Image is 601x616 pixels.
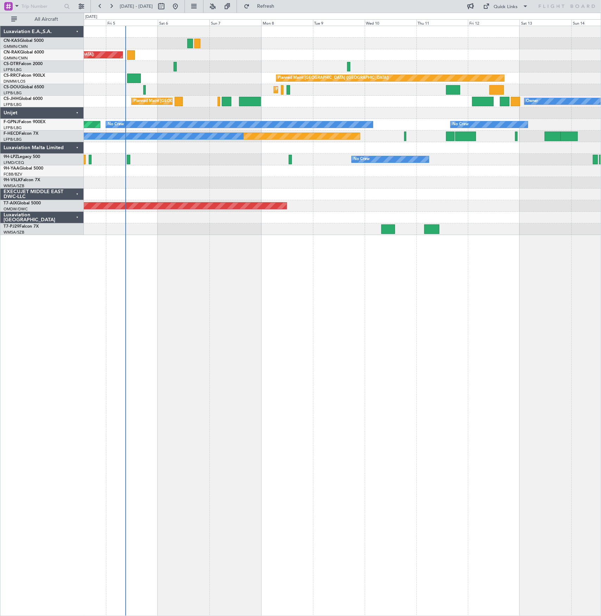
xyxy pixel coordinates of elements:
[4,120,19,124] span: F-GPNJ
[4,132,38,136] a: F-HECDFalcon 7X
[4,120,45,124] a: F-GPNJFalcon 900EX
[4,50,20,55] span: CN-RAK
[278,73,389,83] div: Planned Maint [GEOGRAPHIC_DATA] ([GEOGRAPHIC_DATA])
[120,3,153,9] span: [DATE] - [DATE]
[158,19,209,26] div: Sat 6
[4,178,40,182] a: 9H-VSLKFalcon 7X
[4,79,25,84] a: DNMM/LOS
[209,19,261,26] div: Sun 7
[4,166,43,171] a: 9H-YAAGlobal 5000
[4,155,40,159] a: 9H-LPZLegacy 500
[4,166,19,171] span: 9H-YAA
[4,85,20,89] span: CS-DOU
[108,119,124,130] div: No Crew
[4,183,24,189] a: WMSA/SZB
[313,19,365,26] div: Tue 9
[276,84,387,95] div: Planned Maint [GEOGRAPHIC_DATA] ([GEOGRAPHIC_DATA])
[4,207,28,212] a: OMDW/DWC
[4,67,22,72] a: LFPB/LBG
[4,201,17,205] span: T7-AIX
[468,19,520,26] div: Fri 12
[4,178,21,182] span: 9H-VSLK
[133,96,244,107] div: Planned Maint [GEOGRAPHIC_DATA] ([GEOGRAPHIC_DATA])
[4,85,44,89] a: CS-DOUGlobal 6500
[4,56,28,61] a: GMMN/CMN
[240,1,283,12] button: Refresh
[4,74,45,78] a: CS-RRCFalcon 900LX
[4,50,44,55] a: CN-RAKGlobal 6000
[4,224,19,229] span: T7-PJ29
[4,97,19,101] span: CS-JHH
[365,19,417,26] div: Wed 10
[4,90,22,96] a: LFPB/LBG
[4,137,22,142] a: LFPB/LBG
[526,96,538,107] div: Owner
[18,17,74,22] span: All Aircraft
[4,97,43,101] a: CS-JHHGlobal 6000
[4,44,28,49] a: GMMN/CMN
[4,155,18,159] span: 9H-LPZ
[4,160,24,165] a: LFMD/CEQ
[4,39,20,43] span: CN-KAS
[4,62,19,66] span: CS-DTR
[4,201,41,205] a: T7-AIXGlobal 5000
[452,119,469,130] div: No Crew
[520,19,571,26] div: Sat 13
[353,154,370,165] div: No Crew
[4,230,24,235] a: WMSA/SZB
[480,1,532,12] button: Quick Links
[4,62,43,66] a: CS-DTRFalcon 2000
[251,4,281,9] span: Refresh
[85,14,97,20] div: [DATE]
[4,74,19,78] span: CS-RRC
[106,19,158,26] div: Fri 5
[4,102,22,107] a: LFPB/LBG
[494,4,518,11] div: Quick Links
[4,172,22,177] a: FCBB/BZV
[8,14,76,25] button: All Aircraft
[4,224,39,229] a: T7-PJ29Falcon 7X
[4,39,44,43] a: CN-KASGlobal 5000
[261,19,313,26] div: Mon 8
[21,1,62,12] input: Trip Number
[4,132,19,136] span: F-HECD
[4,125,22,131] a: LFPB/LBG
[417,19,468,26] div: Thu 11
